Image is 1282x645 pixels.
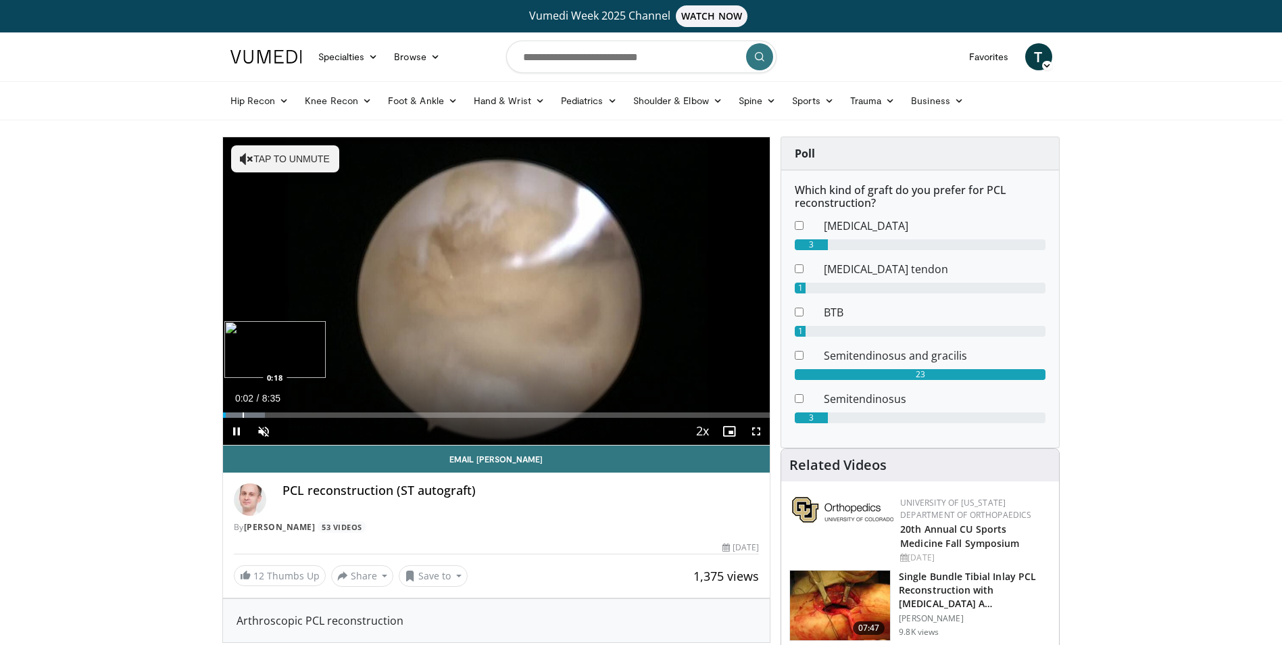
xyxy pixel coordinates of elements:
[262,393,280,404] span: 8:35
[814,261,1056,277] dd: [MEDICAL_DATA] tendon
[224,321,326,378] img: image.jpeg
[795,184,1045,210] h6: Which kind of graft do you prefer for PCL reconstruction?
[234,521,760,533] div: By
[899,613,1051,624] p: [PERSON_NAME]
[722,542,759,554] div: [DATE]
[553,87,625,114] a: Pediatrics
[899,627,939,638] p: 9.8K views
[676,5,747,27] span: WATCH NOW
[231,145,339,172] button: Tap to unmute
[1025,43,1052,70] a: T
[814,391,1056,407] dd: Semitendinosus
[244,521,316,533] a: [PERSON_NAME]
[795,239,827,250] div: 3
[814,304,1056,320] dd: BTB
[853,621,885,635] span: 07:47
[297,87,380,114] a: Knee Recon
[792,497,893,523] img: 355603a8-37da-49b6-856f-e00d7e9307d3.png.150x105_q85_autocrop_double_scale_upscale_version-0.2.png
[222,87,297,114] a: Hip Recon
[310,43,387,70] a: Specialties
[814,348,1056,364] dd: Semitendinosus and gracilis
[842,87,904,114] a: Trauma
[223,137,770,446] video-js: Video Player
[253,569,264,582] span: 12
[731,87,784,114] a: Spine
[399,565,468,587] button: Save to
[795,326,806,337] div: 1
[716,418,743,445] button: Enable picture-in-picture mode
[235,393,253,404] span: 0:02
[900,523,1019,550] a: 20th Annual CU Sports Medicine Fall Symposium
[789,570,1051,642] a: 07:47 Single Bundle Tibial Inlay PCL Reconstruction with [MEDICAL_DATA] A… [PERSON_NAME] 9.8K views
[795,283,806,293] div: 1
[899,570,1051,611] h3: Single Bundle Tibial Inlay PCL Reconstruction with [MEDICAL_DATA] A…
[234,483,266,516] img: Avatar
[232,5,1050,27] a: Vumedi Week 2025 ChannelWATCH NOW
[331,565,394,587] button: Share
[795,146,815,161] strong: Poll
[223,418,250,445] button: Pause
[689,418,716,445] button: Playback Rate
[814,218,1056,234] dd: [MEDICAL_DATA]
[257,393,260,404] span: /
[237,613,757,629] div: Arthroscopic PCL reconstruction
[506,41,776,73] input: Search topics, interventions
[625,87,731,114] a: Shoulder & Elbow
[223,412,770,418] div: Progress Bar
[903,87,972,114] a: Business
[795,369,1045,380] div: 23
[693,568,759,584] span: 1,375 views
[790,571,890,641] img: 10468_3.png.150x105_q85_crop-smart_upscale.jpg
[282,483,760,498] h4: PCL reconstruction (ST autograft)
[743,418,770,445] button: Fullscreen
[795,412,827,423] div: 3
[961,43,1017,70] a: Favorites
[234,565,326,586] a: 12 Thumbs Up
[386,43,448,70] a: Browse
[900,552,1048,564] div: [DATE]
[784,87,842,114] a: Sports
[789,457,887,473] h4: Related Videos
[250,418,277,445] button: Unmute
[318,521,367,533] a: 53 Videos
[900,497,1031,521] a: University of [US_STATE] Department of Orthopaedics
[230,50,302,64] img: VuMedi Logo
[466,87,553,114] a: Hand & Wrist
[380,87,466,114] a: Foot & Ankle
[223,446,770,473] a: Email [PERSON_NAME]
